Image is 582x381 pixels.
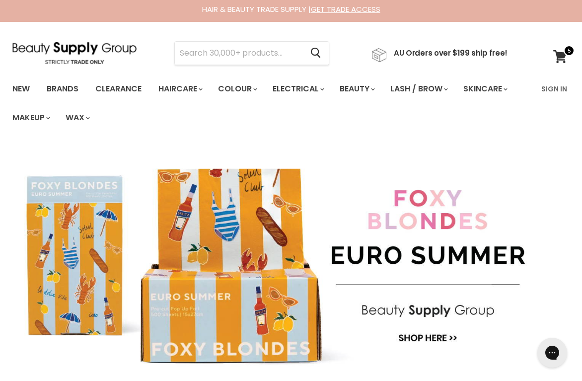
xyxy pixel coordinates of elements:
[302,42,329,65] button: Search
[311,4,380,14] a: GET TRADE ACCESS
[88,78,149,99] a: Clearance
[151,78,209,99] a: Haircare
[5,78,37,99] a: New
[532,334,572,371] iframe: Gorgias live chat messenger
[5,107,56,128] a: Makeup
[5,75,535,132] ul: Main menu
[39,78,86,99] a: Brands
[174,41,329,65] form: Product
[456,78,513,99] a: Skincare
[383,78,454,99] a: Lash / Brow
[265,78,330,99] a: Electrical
[211,78,263,99] a: Colour
[332,78,381,99] a: Beauty
[535,78,573,99] a: Sign In
[58,107,96,128] a: Wax
[175,42,302,65] input: Search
